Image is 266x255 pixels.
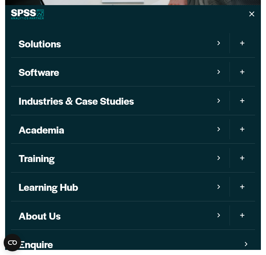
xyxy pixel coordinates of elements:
a: About Us [11,201,230,230]
a: Learning Hub [11,173,230,201]
a: Academia [11,115,230,144]
img: SPSS White Logo [11,9,44,19]
a: Industries & Case Studies [11,86,230,115]
button: Open CMP widget [4,234,21,251]
a: Training [11,144,230,172]
a: Solutions [11,29,230,58]
a: Software [11,58,230,86]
